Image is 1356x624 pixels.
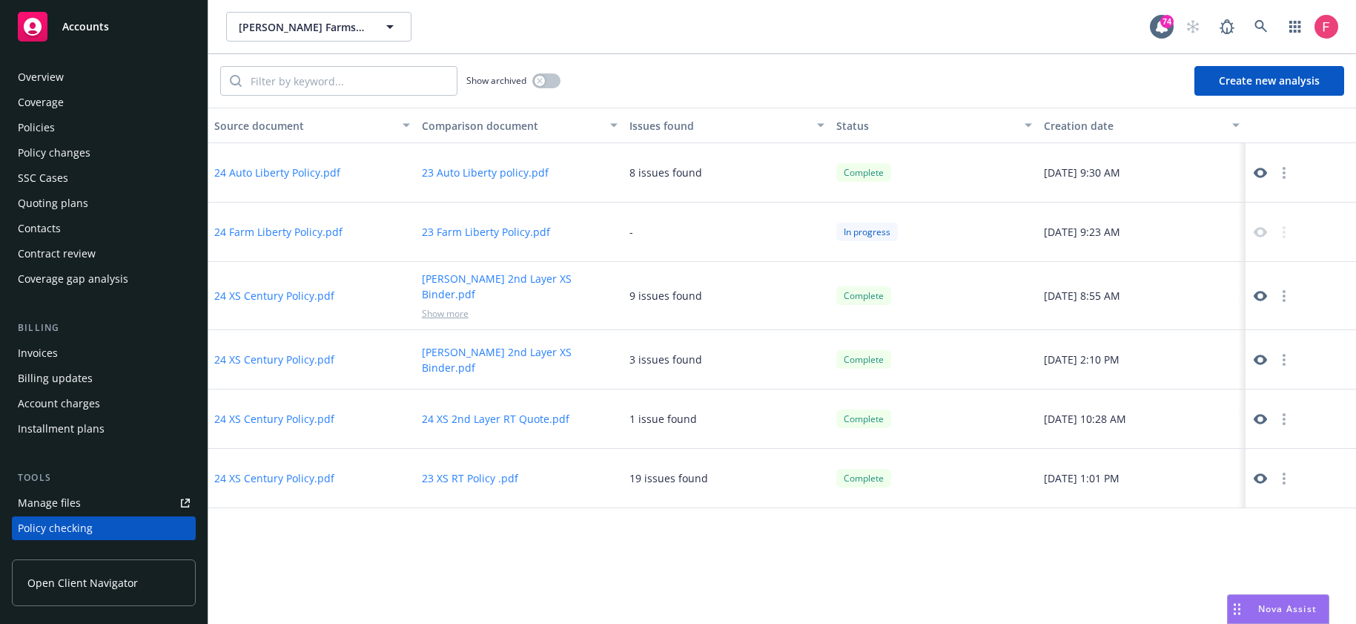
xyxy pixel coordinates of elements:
div: Source document [214,118,394,134]
div: Policy changes [18,141,90,165]
div: Overview [18,65,64,89]
div: Installment plans [18,417,105,441]
a: Start snowing [1178,12,1208,42]
a: Coverage gap analysis [12,267,196,291]
a: Policy checking [12,516,196,540]
div: In progress [836,223,898,241]
a: Policies [12,116,196,139]
div: [DATE] 9:23 AM [1038,203,1246,262]
div: Drag to move [1228,595,1246,623]
button: [PERSON_NAME] 2nd Layer XS Binder.pdf [422,271,618,302]
div: Complete [836,286,891,305]
a: Search [1246,12,1276,42]
div: Billing updates [18,367,93,390]
button: Comparison document [416,108,624,143]
span: [PERSON_NAME] Farms LLC [239,19,367,35]
div: [DATE] 2:10 PM [1038,330,1246,390]
div: Issues found [629,118,809,134]
a: Policy changes [12,141,196,165]
span: Show more [422,307,469,320]
div: 8 issues found [629,165,702,180]
div: Coverage gap analysis [18,267,128,291]
button: 23 Auto Liberty policy.pdf [422,165,549,180]
button: 24 XS Century Policy.pdf [214,352,334,367]
a: Coverage [12,91,196,114]
div: Quoting plans [18,191,88,215]
a: SSC Cases [12,166,196,190]
button: Issues found [624,108,831,143]
div: Comparison document [422,118,601,134]
a: Account charges [12,392,196,416]
div: Manage exposures [18,542,112,565]
div: [DATE] 9:30 AM [1038,143,1246,203]
div: [DATE] 1:01 PM [1038,449,1246,508]
div: Coverage [18,91,64,114]
div: 74 [1160,15,1174,28]
div: 1 issue found [629,411,697,427]
a: Accounts [12,6,196,47]
span: Open Client Navigator [27,575,138,591]
button: [PERSON_NAME] 2nd Layer XS Binder.pdf [422,344,618,375]
a: Report a Bug [1212,12,1242,42]
button: 23 Farm Liberty Policy.pdf [422,224,550,240]
a: Installment plans [12,417,196,441]
svg: Search [230,75,242,87]
div: Contacts [18,217,61,240]
span: Accounts [62,21,109,33]
div: Complete [836,350,891,369]
a: Invoices [12,341,196,365]
img: photo [1314,15,1338,39]
button: Source document [208,108,416,143]
div: Status [836,118,1016,134]
a: Contract review [12,242,196,266]
span: Show archived [466,74,526,87]
div: 19 issues found [629,470,708,486]
div: 3 issues found [629,352,702,367]
span: Nova Assist [1258,602,1317,615]
div: [DATE] 8:55 AM [1038,262,1246,330]
div: Complete [836,410,891,428]
div: Complete [836,469,891,487]
div: Account charges [18,392,100,416]
div: Complete [836,163,891,182]
div: Contract review [18,242,96,266]
button: 24 XS Century Policy.pdf [214,470,334,486]
a: Quoting plans [12,191,196,215]
div: Policies [18,116,55,139]
button: Create new analysis [1194,66,1344,96]
div: Billing [12,321,196,335]
button: 24 XS Century Policy.pdf [214,411,334,427]
div: 9 issues found [629,288,702,303]
button: 23 XS RT Policy .pdf [422,470,518,486]
button: 24 Farm Liberty Policy.pdf [214,224,343,240]
div: Creation date [1044,118,1223,134]
div: SSC Cases [18,166,68,190]
a: Contacts [12,217,196,240]
button: 24 XS 2nd Layer RT Quote.pdf [422,411,569,427]
a: Billing updates [12,367,196,390]
a: Manage files [12,491,196,515]
div: Invoices [18,341,58,365]
a: Switch app [1280,12,1310,42]
button: Nova Assist [1227,594,1329,624]
button: 24 Auto Liberty Policy.pdf [214,165,340,180]
button: Status [830,108,1038,143]
input: Filter by keyword... [242,67,457,95]
button: [PERSON_NAME] Farms LLC [226,12,411,42]
a: Overview [12,65,196,89]
button: 24 XS Century Policy.pdf [214,288,334,303]
div: Tools [12,470,196,485]
div: Manage files [18,491,81,515]
div: [DATE] 10:28 AM [1038,390,1246,449]
a: Manage exposures [12,542,196,565]
div: - [629,224,633,240]
button: Creation date [1038,108,1246,143]
div: Policy checking [18,516,93,540]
